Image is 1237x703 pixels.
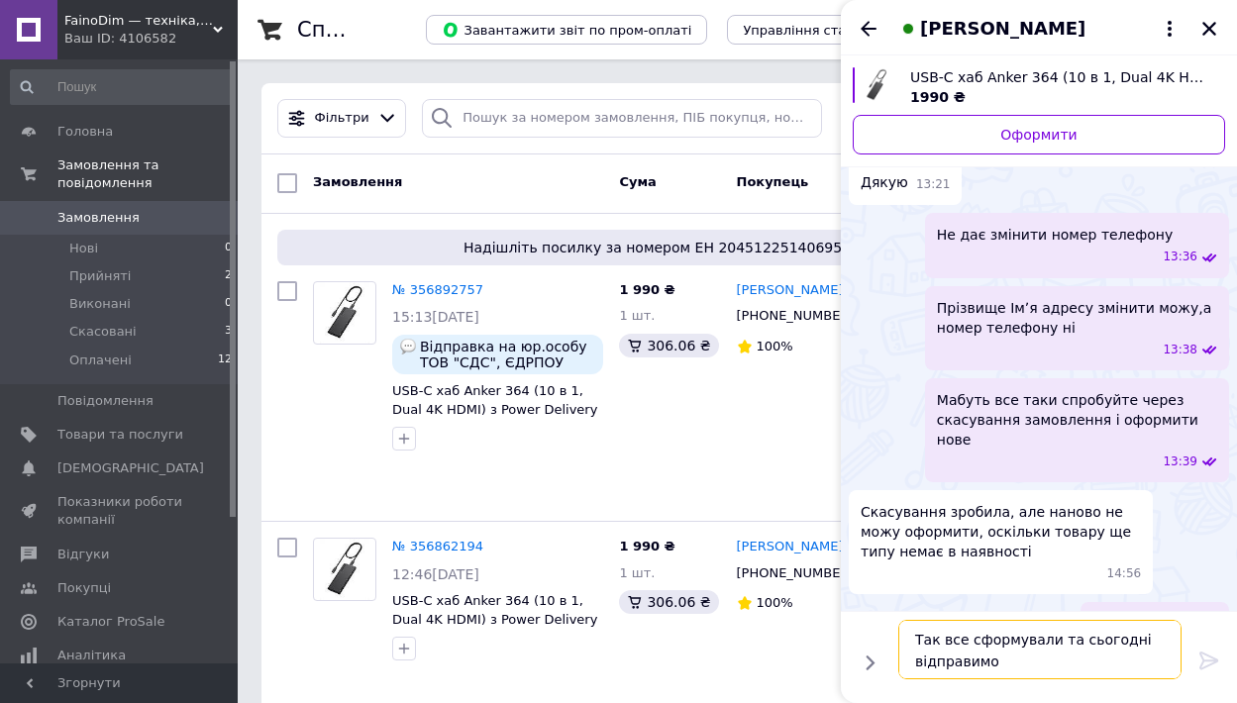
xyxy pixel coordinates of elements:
[57,647,126,664] span: Аналітика
[10,69,234,105] input: Пошук
[392,566,479,582] span: 12:46[DATE]
[420,339,595,370] span: Відправка на юр.особу ТОВ "СДС", ЄДРПОУ 44777981
[863,67,891,103] img: 6732620282_w640_h640_usb-c-hab-anker.jpg
[64,12,213,30] span: FainoDim — техніка, що створює затишок
[1197,17,1221,41] button: Закрити
[313,281,376,345] a: Фото товару
[619,590,718,614] div: 306.06 ₴
[619,282,674,297] span: 1 990 ₴
[733,560,859,586] div: [PHONE_NUMBER]
[313,174,402,189] span: Замовлення
[400,339,416,354] img: :speech_balloon:
[57,426,183,444] span: Товари та послуги
[619,174,656,189] span: Cума
[619,539,674,553] span: 1 990 ₴
[57,123,113,141] span: Головна
[69,351,132,369] span: Оплачені
[422,99,822,138] input: Пошук за номером замовлення, ПІБ покупця, номером телефону, Email, номером накладної
[619,565,655,580] span: 1 шт.
[392,539,483,553] a: № 356862194
[442,21,691,39] span: Завантажити звіт по пром-оплаті
[1163,249,1197,265] span: 13:36 12.08.2025
[392,593,597,663] a: USB-C хаб Anker 364 (10 в 1, Dual 4K HDMI) з Power Delivery до 100Вт для ноутбуків Dell, ThinkPad.
[57,156,238,192] span: Замовлення та повідомлення
[737,174,809,189] span: Покупець
[937,225,1173,245] span: Не дає змінити номер телефону
[743,23,894,38] span: Управління статусами
[297,18,498,42] h1: Список замовлень
[320,282,369,344] img: Фото товару
[857,650,882,675] button: Показати кнопки
[392,383,597,453] a: USB-C хаб Anker 364 (10 в 1, Dual 4K HDMI) з Power Delivery до 100Вт для ноутбуків Dell, ThinkPad.
[69,267,131,285] span: Прийняті
[727,15,910,45] button: Управління статусами
[218,351,232,369] span: 12
[225,267,232,285] span: 2
[313,538,376,601] a: Фото товару
[619,308,655,323] span: 1 шт.
[937,390,1217,450] span: Мабуть все таки спробуйте через скасування замовлення і оформити нове
[910,67,1209,87] span: USB-C хаб Anker 364 (10 в 1, Dual 4K HDMI) з Power Delivery до 100Вт для ноутбуків Dell, ThinkPad.
[737,538,844,556] a: [PERSON_NAME]
[1163,453,1197,470] span: 13:39 12.08.2025
[57,579,111,597] span: Покупці
[225,295,232,313] span: 0
[57,546,109,563] span: Відгуки
[757,595,793,610] span: 100%
[757,339,793,353] span: 100%
[619,334,718,357] div: 306.06 ₴
[225,240,232,257] span: 0
[1107,565,1142,582] span: 14:56 12.08.2025
[69,240,98,257] span: Нові
[57,493,183,529] span: Показники роботи компанії
[861,502,1141,561] span: Скасування зробила, але наново не можу оформити, оскільки товару ще типу немає в наявності
[320,539,369,600] img: Фото товару
[225,323,232,341] span: 3
[392,309,479,325] span: 15:13[DATE]
[285,238,1189,257] span: Надішліть посилку за номером ЕН 20451225140695, щоб отримати оплату
[857,17,880,41] button: Назад
[737,281,844,300] a: [PERSON_NAME]
[57,209,140,227] span: Замовлення
[937,298,1217,338] span: Прізвище Імʼя адресу змінити можу,а номер телефону ні
[861,172,908,193] span: Дякую
[896,16,1182,42] button: [PERSON_NAME]
[910,89,966,105] span: 1990 ₴
[64,30,238,48] div: Ваш ID: 4106582
[853,67,1225,107] a: Переглянути товар
[1163,342,1197,358] span: 13:38 12.08.2025
[916,176,951,193] span: 13:21 12.08.2025
[392,282,483,297] a: № 356892757
[733,303,859,329] div: [PHONE_NUMBER]
[57,459,204,477] span: [DEMOGRAPHIC_DATA]
[853,115,1225,154] a: Оформити
[920,16,1085,42] span: [PERSON_NAME]
[69,323,137,341] span: Скасовані
[57,392,154,410] span: Повідомлення
[57,613,164,631] span: Каталог ProSale
[69,295,131,313] span: Виконані
[315,109,369,128] span: Фільтри
[426,15,707,45] button: Завантажити звіт по пром-оплаті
